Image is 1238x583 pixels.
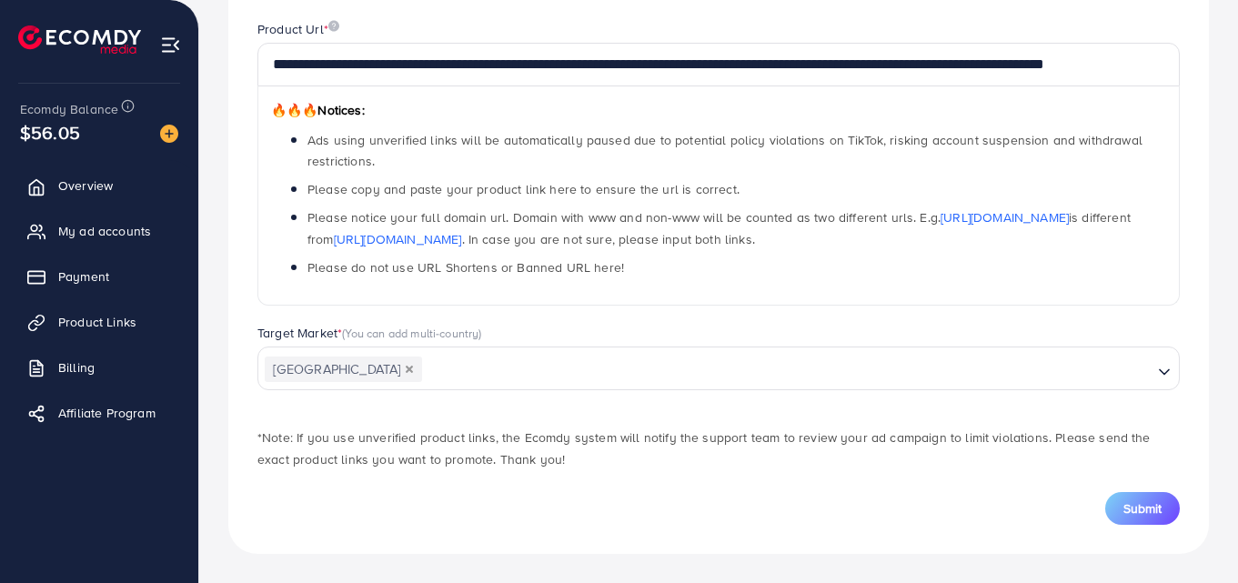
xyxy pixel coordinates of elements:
label: Product Url [257,20,339,38]
a: [URL][DOMAIN_NAME] [941,208,1069,226]
span: Please copy and paste your product link here to ensure the url is correct. [307,180,740,198]
span: Ecomdy Balance [20,100,118,118]
span: Please do not use URL Shortens or Banned URL here! [307,258,624,276]
span: My ad accounts [58,222,151,240]
iframe: Chat [1161,501,1224,569]
button: Submit [1105,492,1180,525]
a: My ad accounts [14,213,185,249]
a: Affiliate Program [14,395,185,431]
button: Deselect Pakistan [405,365,414,374]
img: image [160,125,178,143]
span: Billing [58,358,95,377]
label: Target Market [257,324,482,342]
a: Billing [14,349,185,386]
a: Overview [14,167,185,204]
p: *Note: If you use unverified product links, the Ecomdy system will notify the support team to rev... [257,427,1180,470]
span: Payment [58,267,109,286]
span: Product Links [58,313,136,331]
span: Notices: [271,101,365,119]
input: Search for option [424,356,1151,384]
span: Submit [1123,499,1162,518]
a: Product Links [14,304,185,340]
img: image [328,20,339,32]
img: menu [160,35,181,55]
span: 🔥🔥🔥 [271,101,317,119]
a: Payment [14,258,185,295]
img: logo [18,25,141,54]
div: Search for option [257,347,1180,390]
span: (You can add multi-country) [342,325,481,341]
span: $56.05 [20,119,80,146]
span: Ads using unverified links will be automatically paused due to potential policy violations on Tik... [307,131,1142,170]
span: Affiliate Program [58,404,156,422]
a: [URL][DOMAIN_NAME] [334,230,462,248]
span: [GEOGRAPHIC_DATA] [265,357,422,382]
span: Overview [58,176,113,195]
span: Please notice your full domain url. Domain with www and non-www will be counted as two different ... [307,208,1131,247]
